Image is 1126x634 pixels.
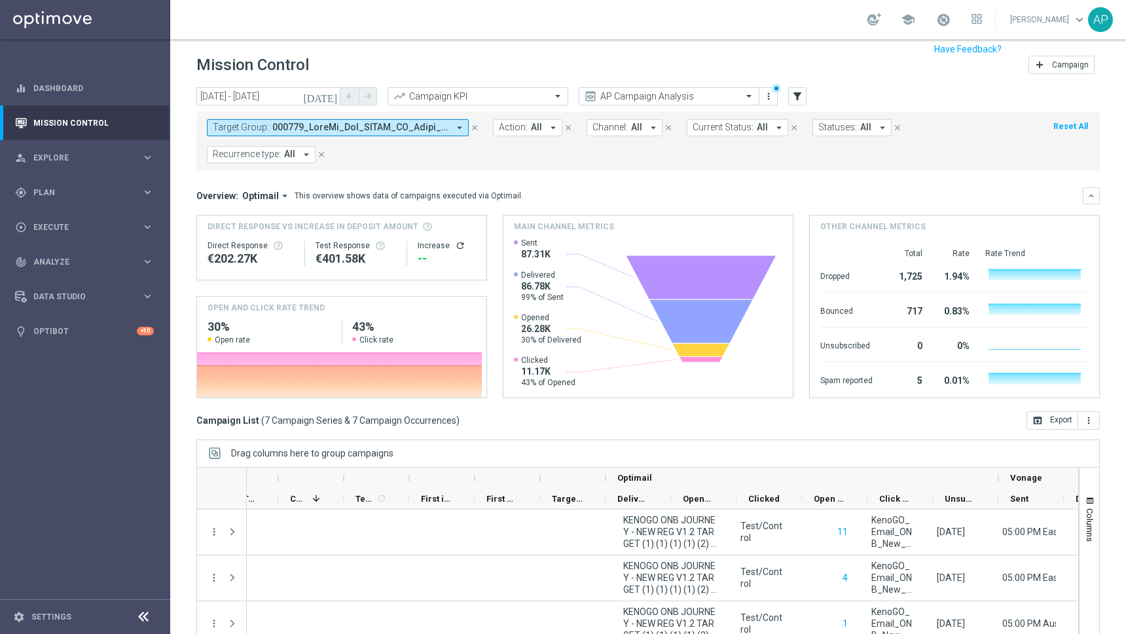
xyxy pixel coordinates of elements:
span: Direct Response VS Increase In Deposit Amount [208,221,418,233]
i: settings [13,611,25,623]
span: First Send Time [486,494,518,504]
span: First in Range [421,494,452,504]
div: Plan [15,187,141,198]
span: All [284,149,295,160]
span: All [531,122,542,133]
span: Opened [521,312,581,323]
span: 30% of Delivered [521,335,581,345]
i: more_vert [763,91,774,102]
div: Row Groups [231,448,393,458]
div: Test/Control [740,566,784,589]
span: 11.17K [521,365,575,377]
button: more_vert [208,618,220,629]
h3: Campaign List [196,415,460,426]
button: Current Status: All arrow_drop_down [687,119,788,136]
i: open_in_browser [1032,415,1043,426]
button: more_vert [762,88,775,104]
i: close [564,123,573,132]
button: lightbulb Optibot +10 [14,326,154,337]
div: 08 Aug 2025, Friday [937,618,965,629]
div: Spam reported [820,369,873,390]
span: Delivered [521,270,564,280]
i: refresh [376,493,387,504]
span: keyboard_arrow_down [1072,12,1087,27]
span: Unsubscribed Rate [945,494,976,504]
i: close [470,123,479,132]
h1: Mission Control [196,56,309,75]
h2: 30% [208,319,331,335]
i: gps_fixed [15,187,27,198]
i: keyboard_arrow_down [1087,191,1096,200]
span: ) [456,415,460,426]
button: gps_fixed Plan keyboard_arrow_right [14,187,154,198]
i: arrow_drop_down [773,122,785,134]
div: 717 [888,299,922,320]
div: Bounced [820,299,873,320]
div: Increase [418,240,476,251]
span: Optimail [242,190,279,202]
a: Mission Control [33,105,154,140]
span: ( [261,415,264,426]
i: add [1034,60,1045,70]
i: trending_up [393,90,406,103]
a: Dashboard [33,71,154,105]
span: Opened [683,494,714,504]
span: Optimail [617,473,652,483]
span: All [631,122,642,133]
button: add Campaign [1028,56,1095,74]
i: keyboard_arrow_right [141,151,154,164]
button: play_circle_outline Execute keyboard_arrow_right [14,222,154,233]
span: Target Group: [213,122,269,133]
button: Optimail arrow_drop_down [238,190,295,202]
span: Data Studio [33,293,141,301]
div: Test/Control [740,520,784,544]
input: Have Feedback? [934,45,1002,54]
i: refresh [455,240,465,251]
div: 08 Aug 2025, Friday [937,526,965,538]
div: There are unsaved changes [772,84,781,93]
i: keyboard_arrow_right [141,221,154,233]
span: Targeted Customers [552,494,583,504]
button: Recurrence type: All arrow_drop_down [207,146,316,163]
multiple-options-button: Export to CSV [1026,415,1100,425]
i: arrow_drop_down [877,122,888,134]
span: 010623_KenoGo_Reg_EMAIL_JP_Bonus_Drop 010623_Master_TG_KENOGO_JP_Bonus_Drop 050723_KenoGo_Reg_EMA... [272,122,448,133]
span: Vonage [1010,473,1042,483]
span: All [860,122,871,133]
i: close [664,123,673,132]
i: preview [584,90,597,103]
span: Open rate [215,335,250,345]
h4: Main channel metrics [514,221,614,233]
div: Mission Control [14,118,154,128]
div: Explore [15,152,141,164]
span: Click rate [359,335,393,345]
i: close [790,123,799,132]
span: All [757,122,768,133]
span: Calculate column [374,491,387,506]
button: more_vert [208,526,220,538]
div: 5 [888,369,922,390]
div: Rate [938,248,970,259]
i: keyboard_arrow_right [141,290,154,303]
span: KenoGO_Email_ONB_New_Reg_DAY1_V1.2_DateNight [871,560,915,595]
button: close [316,147,327,162]
div: 1.94% [938,265,970,286]
span: Sent [521,238,551,248]
span: Delivery Rate [617,494,649,504]
div: Optibot [15,314,154,348]
button: more_vert [208,572,220,584]
div: track_changes Analyze keyboard_arrow_right [14,257,154,267]
span: 86.78K [521,280,564,292]
button: [DATE] [301,87,340,107]
a: Settings [31,613,71,621]
div: Dropped [820,265,873,286]
span: Sent [1010,494,1028,504]
span: Execute [33,223,141,231]
span: 87.31K [521,248,551,260]
span: Control Customers [290,494,307,504]
button: close [892,121,903,135]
